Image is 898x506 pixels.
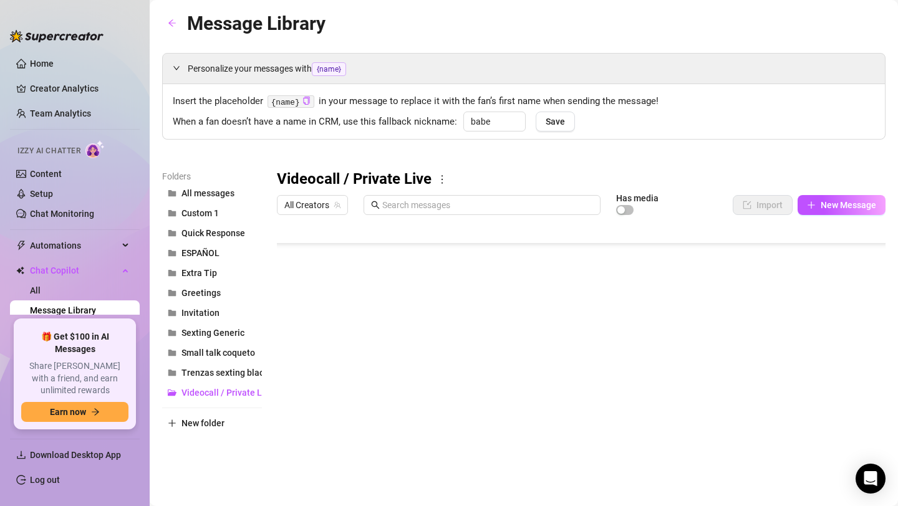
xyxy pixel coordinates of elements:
[30,260,118,280] span: Chat Copilot
[30,236,118,255] span: Automations
[437,174,448,185] span: more
[50,407,86,417] span: Earn now
[16,241,26,251] span: thunderbolt
[268,95,314,108] code: {name}
[168,289,176,297] span: folder
[181,188,234,198] span: All messages
[181,308,220,318] span: Invitation
[162,243,262,263] button: ESPAÑOL
[162,363,262,383] button: Trenzas sexting black
[162,223,262,243] button: Quick Response
[181,288,221,298] span: Greetings
[162,203,262,223] button: Custom 1
[168,368,176,377] span: folder
[30,108,91,118] a: Team Analytics
[546,117,565,126] span: Save
[162,343,262,363] button: Small talk coqueto
[181,268,217,278] span: Extra Tip
[856,464,886,494] div: Open Intercom Messenger
[371,201,380,209] span: search
[21,360,128,397] span: Share [PERSON_NAME] with a friend, and earn unlimited rewards
[168,189,176,198] span: folder
[181,418,224,428] span: New folder
[10,30,104,42] img: logo-BBDzfeDw.svg
[382,198,593,212] input: Search messages
[168,229,176,237] span: folder
[334,201,341,209] span: team
[168,269,176,277] span: folder
[30,209,94,219] a: Chat Monitoring
[30,305,96,315] a: Message Library
[30,169,62,179] a: Content
[168,388,176,397] span: folder-open
[17,145,80,157] span: Izzy AI Chatter
[162,183,262,203] button: All messages
[162,413,262,433] button: New folder
[162,263,262,283] button: Extra Tip
[302,97,311,106] button: Click to Copy
[21,331,128,355] span: 🎁 Get $100 in AI Messages
[168,419,176,427] span: plus
[181,388,274,398] span: Videocall / Private Live
[30,189,53,199] a: Setup
[162,283,262,303] button: Greetings
[807,201,816,209] span: plus
[162,303,262,323] button: Invitation
[162,169,262,183] article: Folders
[312,62,346,76] span: {name}
[188,62,875,76] span: Personalize your messages with
[168,209,176,217] span: folder
[168,308,176,317] span: folder
[30,79,130,98] a: Creator Analytics
[30,475,60,485] a: Log out
[181,348,255,358] span: Small talk coqueto
[168,249,176,257] span: folder
[163,54,885,84] div: Personalize your messages with{name}
[16,450,26,460] span: download
[16,266,24,275] img: Chat Copilot
[30,450,121,460] span: Download Desktop App
[173,115,457,130] span: When a fan doesn’t have a name in CRM, use this fallback nickname:
[187,9,326,38] article: Message Library
[821,200,876,210] span: New Message
[85,140,105,158] img: AI Chatter
[173,94,875,109] span: Insert the placeholder in your message to replace it with the fan’s first name when sending the m...
[173,64,180,72] span: expanded
[181,368,268,378] span: Trenzas sexting black
[302,97,311,105] span: copy
[181,208,219,218] span: Custom 1
[181,328,244,338] span: Sexting Generic
[616,194,659,202] article: Has media
[181,228,245,238] span: Quick Response
[21,402,128,422] button: Earn nowarrow-right
[168,328,176,337] span: folder
[30,285,41,295] a: All
[168,348,176,357] span: folder
[277,169,432,189] h3: Videocall / Private Live
[91,408,100,416] span: arrow-right
[168,19,176,27] span: arrow-left
[162,323,262,343] button: Sexting Generic
[162,383,262,403] button: Videocall / Private Live
[733,195,793,215] button: Import
[30,59,54,69] a: Home
[284,196,340,214] span: All Creators
[181,248,220,258] span: ESPAÑOL
[536,112,575,131] button: Save
[798,195,886,215] button: New Message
